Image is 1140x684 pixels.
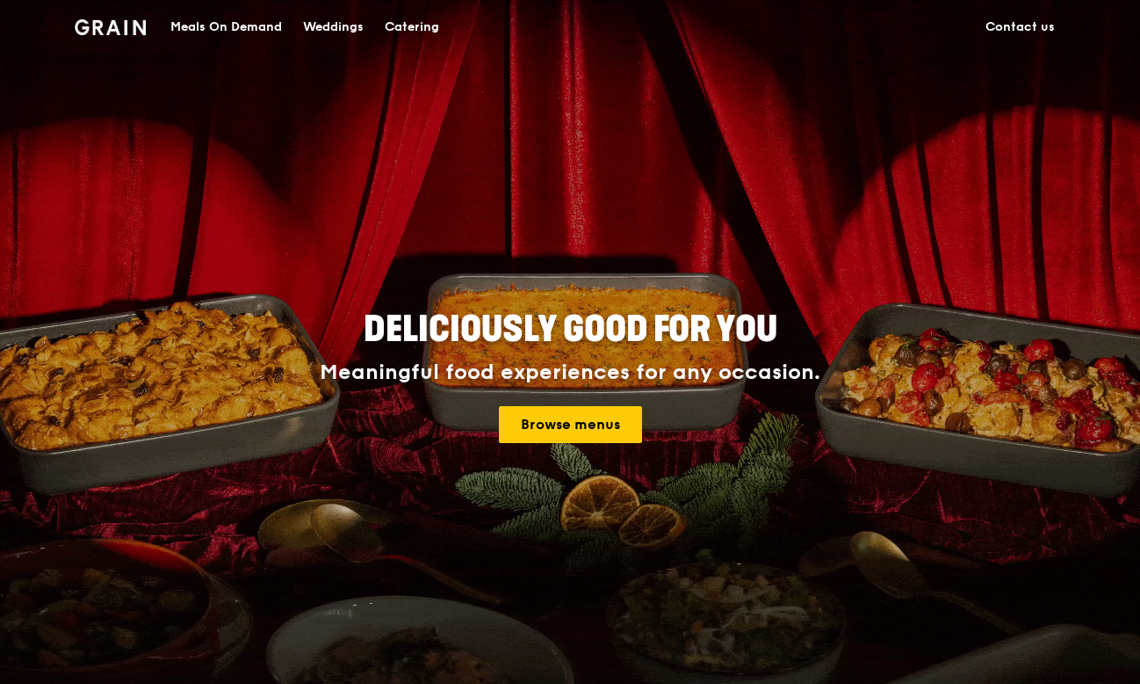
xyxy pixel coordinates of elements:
img: Grain [75,19,146,35]
div: Weddings [303,1,364,54]
div: Meaningful food experiences for any occasion. [254,360,886,385]
a: Contact us [975,1,1065,54]
a: Catering [374,1,450,54]
a: Weddings [292,1,374,54]
div: Meals On Demand [170,1,282,54]
a: Browse menus [499,406,642,443]
div: Catering [385,1,439,54]
span: Deliciously good for you [364,309,777,351]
